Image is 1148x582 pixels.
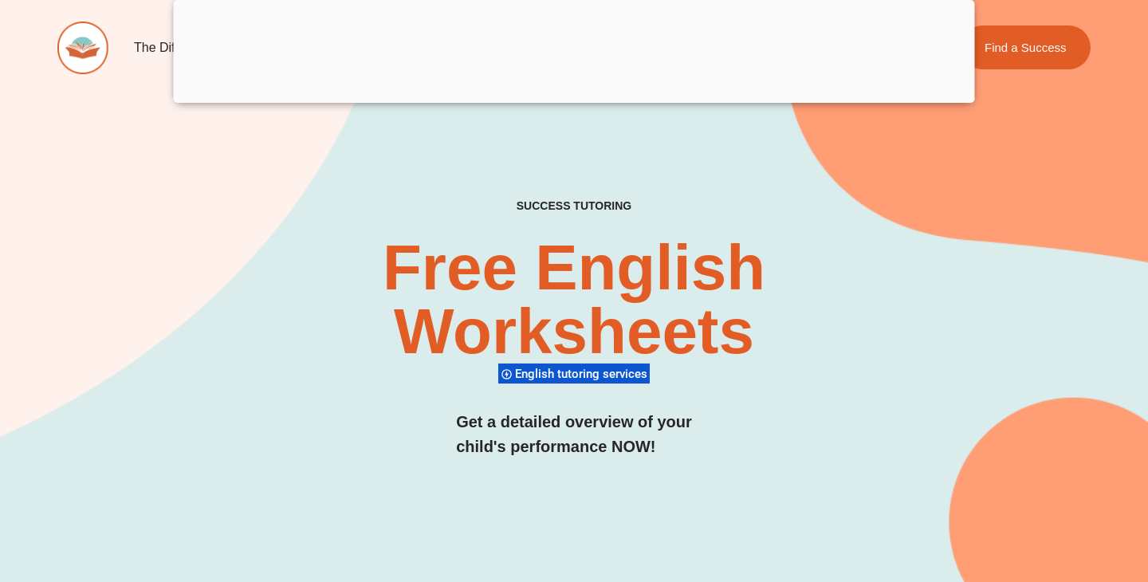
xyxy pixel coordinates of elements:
span: Find a Success [985,41,1067,53]
h2: Free English Worksheets​ [233,236,914,364]
nav: Menu [124,29,762,66]
div: English tutoring services [498,363,650,384]
h4: SUCCESS TUTORING​ [421,199,727,213]
a: The Difference [124,29,243,66]
span: English tutoring services [515,367,652,381]
h3: Get a detailed overview of your child's performance NOW! [456,410,692,459]
a: Find a Success [961,26,1091,69]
